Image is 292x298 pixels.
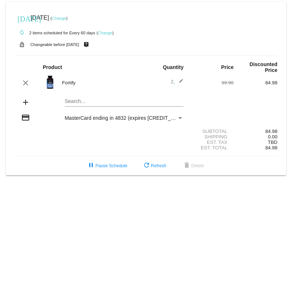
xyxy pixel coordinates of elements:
small: ( ) [50,16,68,20]
div: Fortify [58,80,146,85]
mat-icon: pause [87,161,95,170]
span: 0.00 [268,134,277,140]
div: Est. Total [190,145,234,150]
mat-icon: delete [182,161,191,170]
strong: Quantity [163,64,183,70]
span: Pause Schedule [87,163,127,168]
mat-icon: lock_open [18,40,26,49]
mat-select: Payment Method [65,115,183,121]
img: Image-1-Carousel-Fortify-Transp.png [43,75,57,89]
a: Change [98,31,112,35]
button: Refresh [136,159,172,172]
span: Delete [182,163,204,168]
span: MasterCard ending in 4832 (expires [CREDIT_CARD_DATA]) [65,115,204,121]
div: 84.98 [234,129,277,134]
mat-icon: live_help [82,40,91,49]
mat-icon: autorenew [18,28,26,37]
strong: Price [221,64,234,70]
span: 2 [171,79,183,84]
strong: Product [43,64,62,70]
mat-icon: [DATE] [18,14,26,23]
div: 99.98 [190,80,234,85]
span: TBD [268,140,277,145]
small: ( ) [96,31,114,35]
input: Search... [65,99,183,104]
button: Delete [177,159,210,172]
small: 2 items scheduled for Every 60 days [15,31,95,35]
button: Pause Schedule [81,159,133,172]
mat-icon: edit [175,79,183,87]
strong: Discounted Price [250,61,277,73]
div: 84.98 [234,80,277,85]
span: 84.98 [265,145,277,150]
a: Change [52,16,66,20]
div: Shipping [190,134,234,140]
mat-icon: refresh [142,161,151,170]
div: Est. Tax [190,140,234,145]
mat-icon: add [21,98,30,107]
mat-icon: clear [21,79,30,87]
span: Refresh [142,163,166,168]
small: Changeable before [DATE] [30,42,79,47]
mat-icon: credit_card [21,113,30,122]
div: Subtotal [190,129,234,134]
